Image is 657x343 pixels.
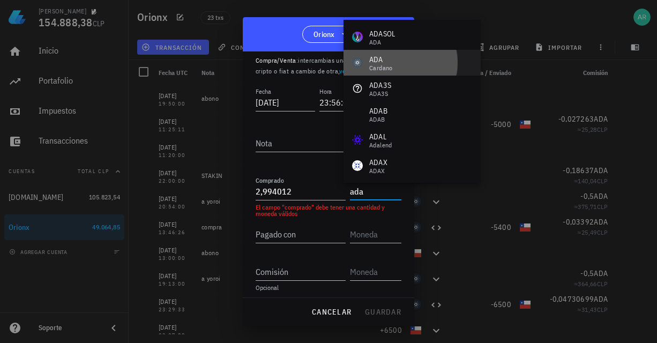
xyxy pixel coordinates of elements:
div: ADA3S [369,80,391,91]
div: ADAL [369,131,392,142]
input: Moneda [350,226,399,243]
span: cancelar [311,307,352,317]
div: ADAB-icon [352,109,363,120]
a: ver más [339,67,361,75]
div: ADA3S [369,91,391,97]
div: ADA [369,39,395,46]
div: ADASOL [369,28,395,39]
span: intercambias una moneda, ya sea cripto o fiat a cambio de otra, . [256,56,392,75]
div: El campo "comprado" debe tener una cantidad y moneda válidos [256,204,401,217]
input: Moneda [350,183,399,200]
div: ADAB [369,106,387,116]
div: ADA [369,54,393,65]
div: ADA-icon [352,57,363,68]
div: ADAX [369,168,387,174]
div: ADAX [369,157,387,168]
div: Opcional [256,285,401,291]
span: Orionx [313,29,335,40]
input: Moneda [350,263,399,280]
div: Cardano [369,65,393,71]
div: ADAB [369,116,387,123]
div: ADAL-icon [352,135,363,145]
span: Compra/Venta [256,56,296,64]
div: Adalend [369,142,392,148]
button: cancelar [307,302,356,322]
div: ADASOL-icon [352,32,363,42]
label: Hora [319,87,332,95]
div: ADAX-icon [352,160,363,171]
label: Comprado [256,176,284,184]
label: Fecha [256,87,271,95]
p: : [256,55,401,77]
